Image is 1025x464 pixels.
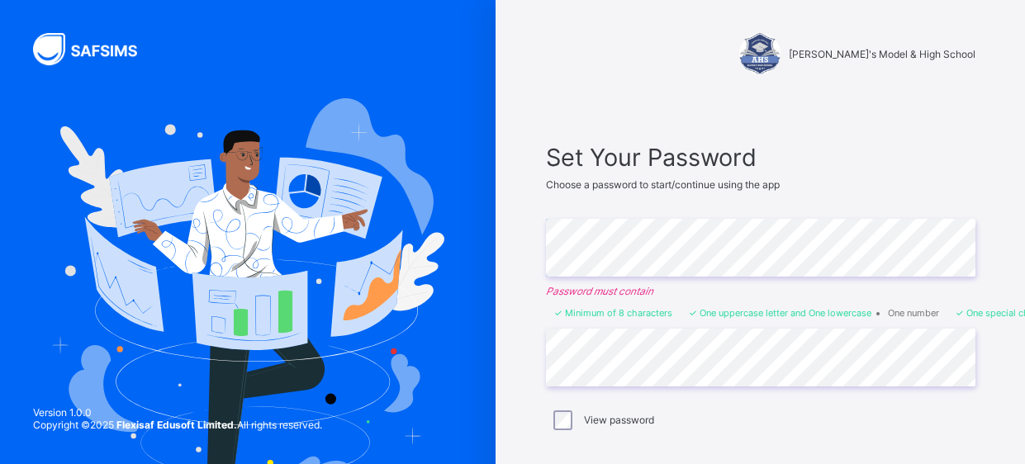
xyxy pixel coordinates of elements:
[554,307,672,319] li: Minimum of 8 characters
[546,285,975,297] em: Password must contain
[546,143,975,172] span: Set Your Password
[546,178,780,191] span: Choose a password to start/continue using the app
[739,33,781,74] img: Alvina's Model & High School
[584,414,654,426] label: View password
[888,307,939,319] li: One number
[116,419,237,431] strong: Flexisaf Edusoft Limited.
[689,307,871,319] li: One uppercase letter and One lowercase
[33,419,322,431] span: Copyright © 2025 All rights reserved.
[789,48,975,60] span: [PERSON_NAME]'s Model & High School
[33,33,157,65] img: SAFSIMS Logo
[33,406,322,419] span: Version 1.0.0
